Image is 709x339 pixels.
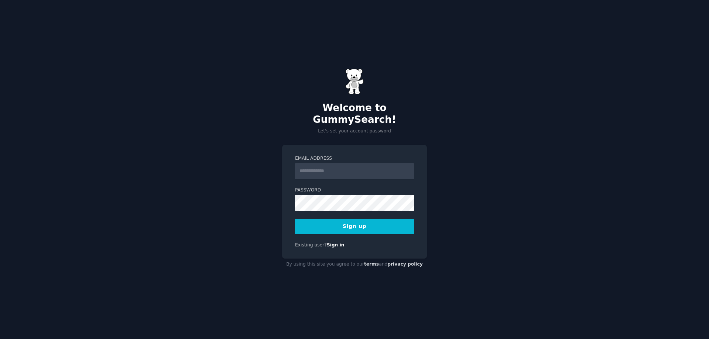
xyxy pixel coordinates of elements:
a: terms [364,262,379,267]
label: Password [295,187,414,194]
label: Email Address [295,155,414,162]
a: privacy policy [387,262,423,267]
button: Sign up [295,219,414,234]
div: By using this site you agree to our and [282,259,427,270]
h2: Welcome to GummySearch! [282,102,427,125]
p: Let's set your account password [282,128,427,135]
img: Gummy Bear [345,69,364,94]
span: Existing user? [295,242,327,248]
a: Sign in [327,242,345,248]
